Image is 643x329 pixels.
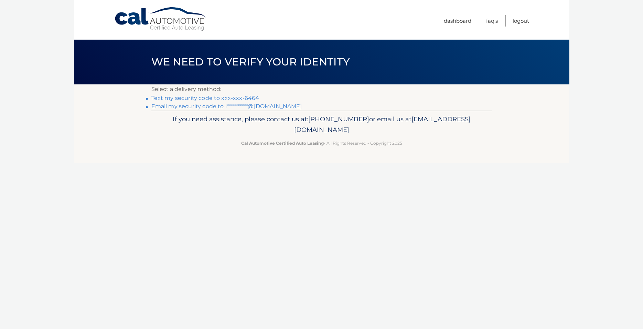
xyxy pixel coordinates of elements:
span: [PHONE_NUMBER] [308,115,369,123]
a: Text my security code to xxx-xxx-6464 [151,95,259,101]
p: If you need assistance, please contact us at: or email us at [156,114,487,136]
p: - All Rights Reserved - Copyright 2025 [156,140,487,147]
a: Logout [513,15,529,27]
a: Cal Automotive [114,7,207,31]
p: Select a delivery method: [151,84,492,94]
span: We need to verify your identity [151,55,350,68]
a: Dashboard [444,15,471,27]
a: FAQ's [486,15,498,27]
strong: Cal Automotive Certified Auto Leasing [241,141,324,146]
a: Email my security code to l**********@[DOMAIN_NAME] [151,103,302,110]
